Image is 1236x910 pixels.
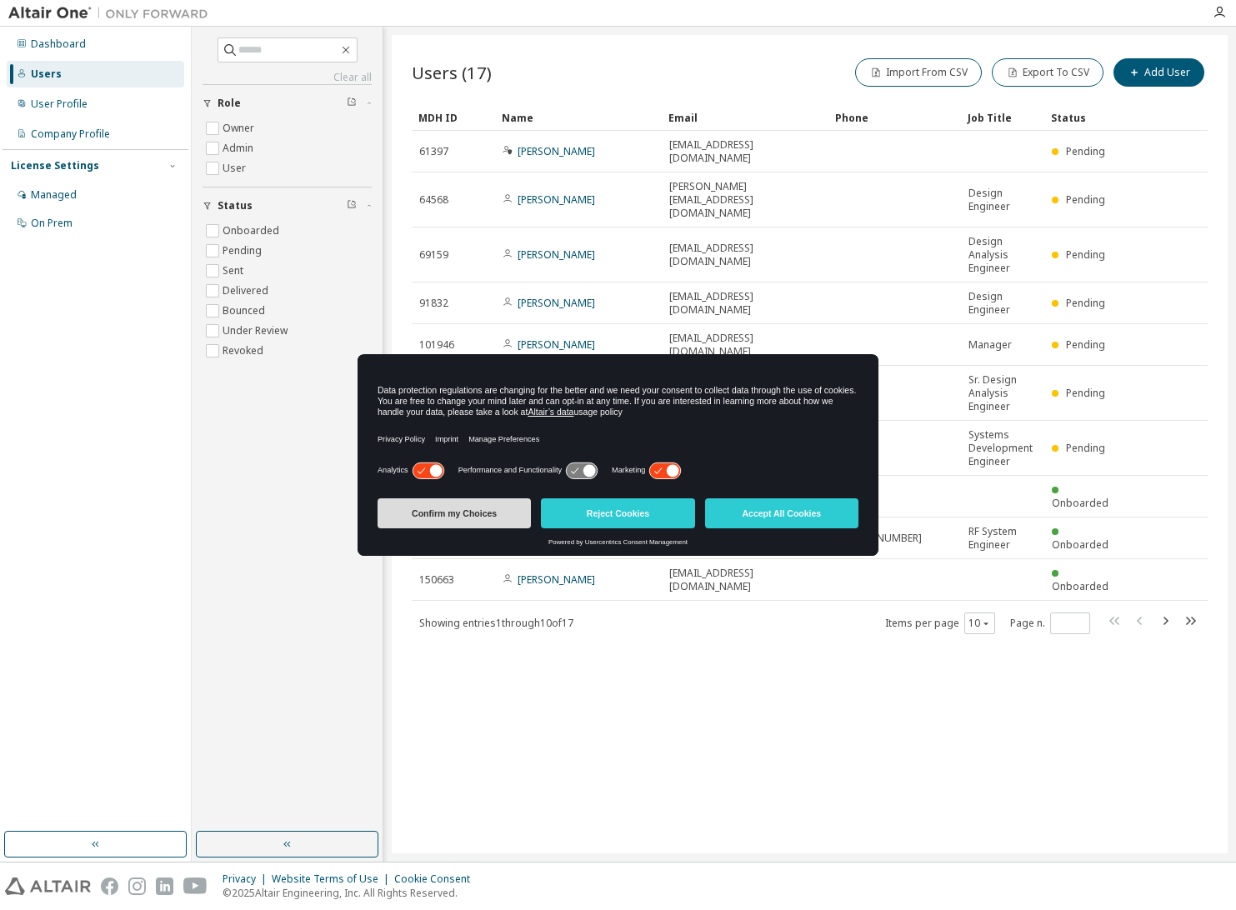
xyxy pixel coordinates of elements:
[223,261,247,281] label: Sent
[223,301,268,321] label: Bounced
[1066,337,1105,352] span: Pending
[11,159,99,172] div: License Settings
[183,877,208,895] img: youtube.svg
[419,297,448,310] span: 91832
[1066,441,1105,455] span: Pending
[203,187,372,224] button: Status
[518,572,595,587] a: [PERSON_NAME]
[968,617,991,630] button: 10
[855,58,982,87] button: Import From CSV
[669,290,821,317] span: [EMAIL_ADDRESS][DOMAIN_NAME]
[203,71,372,84] a: Clear all
[668,104,822,131] div: Email
[968,235,1037,275] span: Design Analysis Engineer
[968,373,1037,413] span: Sr. Design Analysis Engineer
[518,296,595,310] a: [PERSON_NAME]
[223,138,257,158] label: Admin
[835,104,954,131] div: Phone
[223,158,249,178] label: User
[128,877,146,895] img: instagram.svg
[968,104,1038,131] div: Job Title
[885,612,995,634] span: Items per page
[968,290,1037,317] span: Design Engineer
[31,217,73,230] div: On Prem
[502,104,655,131] div: Name
[101,877,118,895] img: facebook.svg
[1052,579,1108,593] span: Onboarded
[968,525,1037,552] span: RF System Engineer
[418,104,488,131] div: MDH ID
[31,188,77,202] div: Managed
[1066,144,1105,158] span: Pending
[669,138,821,165] span: [EMAIL_ADDRESS][DOMAIN_NAME]
[223,321,291,341] label: Under Review
[31,67,62,81] div: Users
[518,144,595,158] a: [PERSON_NAME]
[203,85,372,122] button: Role
[419,616,573,630] span: Showing entries 1 through 10 of 17
[1010,612,1090,634] span: Page n.
[156,877,173,895] img: linkedin.svg
[1052,537,1108,552] span: Onboarded
[419,573,454,587] span: 150663
[1066,192,1105,207] span: Pending
[1066,296,1105,310] span: Pending
[669,242,821,268] span: [EMAIL_ADDRESS][DOMAIN_NAME]
[992,58,1103,87] button: Export To CSV
[1051,104,1121,131] div: Status
[223,241,265,261] label: Pending
[419,193,448,207] span: 64568
[223,341,267,361] label: Revoked
[1113,58,1204,87] button: Add User
[218,97,241,110] span: Role
[394,872,480,886] div: Cookie Consent
[669,180,821,220] span: [PERSON_NAME][EMAIL_ADDRESS][DOMAIN_NAME]
[412,61,492,84] span: Users (17)
[968,428,1037,468] span: Systems Development Engineer
[223,281,272,301] label: Delivered
[31,97,88,111] div: User Profile
[669,332,821,358] span: [EMAIL_ADDRESS][DOMAIN_NAME]
[8,5,217,22] img: Altair One
[836,532,922,545] span: [PHONE_NUMBER]
[223,886,480,900] p: © 2025 Altair Engineering, Inc. All Rights Reserved.
[223,118,258,138] label: Owner
[223,221,283,241] label: Onboarded
[272,872,394,886] div: Website Terms of Use
[31,37,86,51] div: Dashboard
[518,247,595,262] a: [PERSON_NAME]
[518,337,595,352] a: [PERSON_NAME]
[968,187,1037,213] span: Design Engineer
[1066,247,1105,262] span: Pending
[347,199,357,212] span: Clear filter
[968,338,1012,352] span: Manager
[419,145,448,158] span: 61397
[5,877,91,895] img: altair_logo.svg
[419,338,454,352] span: 101946
[1066,386,1105,400] span: Pending
[1052,496,1108,510] span: Onboarded
[347,97,357,110] span: Clear filter
[218,199,253,212] span: Status
[669,567,821,593] span: [EMAIL_ADDRESS][DOMAIN_NAME]
[419,248,448,262] span: 69159
[223,872,272,886] div: Privacy
[31,127,110,141] div: Company Profile
[518,192,595,207] a: [PERSON_NAME]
